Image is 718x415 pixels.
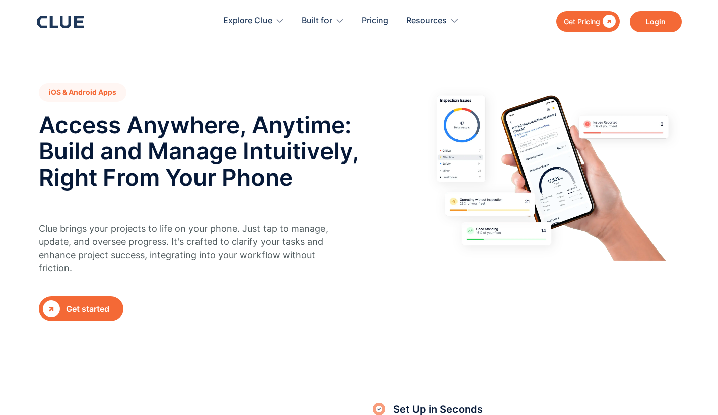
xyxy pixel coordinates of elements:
div: Explore Clue [223,5,284,37]
div: Resources [406,5,447,37]
h1: iOS & Android Apps [39,83,126,102]
div: Resources [406,5,459,37]
div: Get started [66,303,119,315]
a: Get Pricing [556,11,620,32]
div: Built for [302,5,344,37]
div:  [600,15,616,28]
a: Login [630,11,682,32]
img: Image showing each aspect of inspection report at once [423,83,680,261]
a: Pricing [362,5,388,37]
div: Get Pricing [564,15,600,28]
div:  [43,300,60,317]
p: Clue brings your projects to life on your phone. Just tap to manage, update, and oversee progress... [39,222,344,275]
div: Explore Clue [223,5,272,37]
div: Built for [302,5,332,37]
a: Get started [39,296,123,321]
h2: Access Anywhere, Anytime: Build and Manage Intuitively, Right From Your Phone [39,112,364,190]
